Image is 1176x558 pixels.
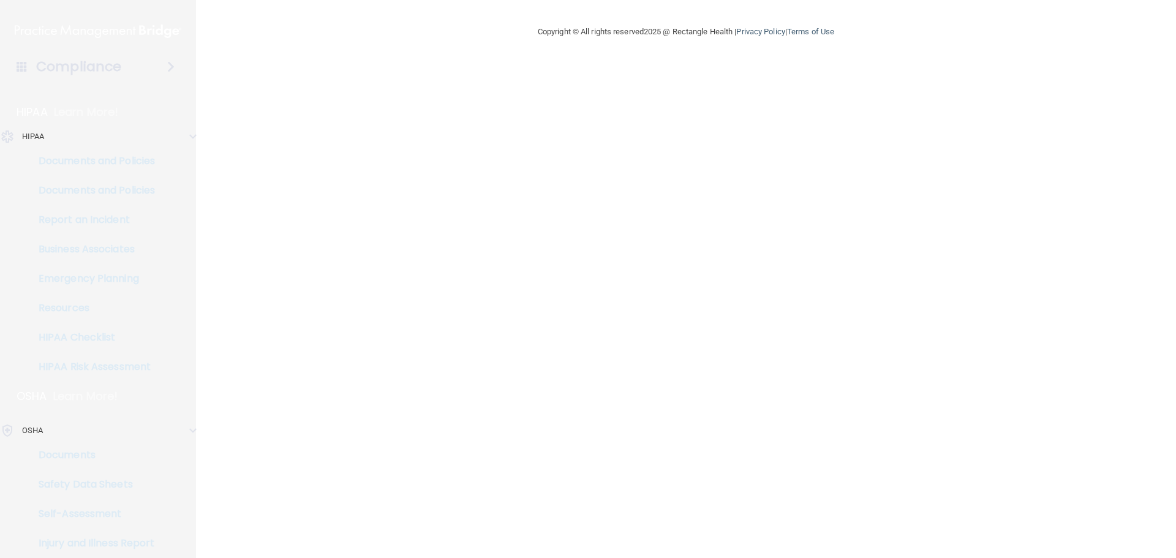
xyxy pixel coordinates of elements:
a: Terms of Use [787,27,834,36]
p: Emergency Planning [8,273,175,285]
h4: Compliance [36,58,121,75]
p: HIPAA Risk Assessment [8,361,175,373]
p: HIPAA [17,105,48,119]
p: OSHA [22,423,43,438]
div: Copyright © All rights reserved 2025 @ Rectangle Health | | [462,12,910,51]
p: Learn More! [53,389,118,404]
p: Documents and Policies [8,184,175,197]
p: Business Associates [8,243,175,255]
p: Resources [8,302,175,314]
a: Privacy Policy [736,27,785,36]
p: Learn More! [54,105,119,119]
p: Report an Incident [8,214,175,226]
p: HIPAA Checklist [8,331,175,344]
img: PMB logo [15,19,181,43]
p: Injury and Illness Report [8,537,175,549]
p: Documents [8,449,175,461]
p: Self-Assessment [8,508,175,520]
p: HIPAA [22,129,45,144]
p: OSHA [17,389,47,404]
p: Safety Data Sheets [8,478,175,491]
p: Documents and Policies [8,155,175,167]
